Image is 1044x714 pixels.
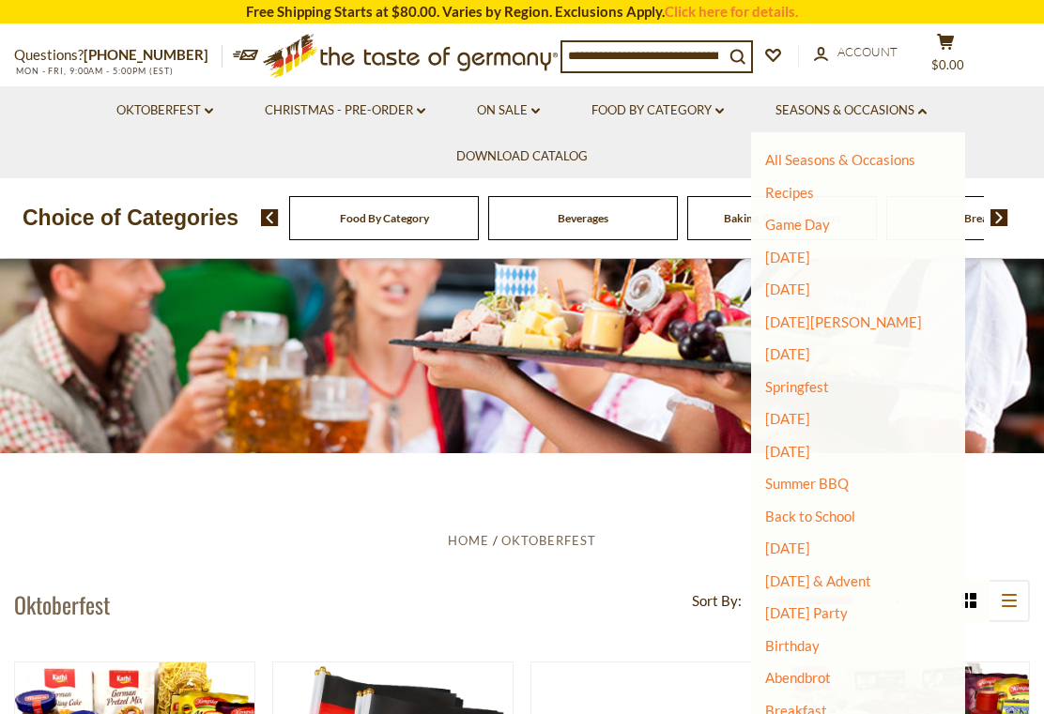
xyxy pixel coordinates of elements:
a: Recipes [765,184,814,201]
a: Summer BBQ [765,475,849,492]
a: [PHONE_NUMBER] [84,46,208,63]
a: Beverages [558,211,608,225]
a: Oktoberfest [501,533,596,548]
a: Springfest [765,378,829,395]
a: Game Day [765,216,830,233]
span: $0.00 [931,57,964,72]
a: Click here for details. [665,3,798,20]
a: [DATE] [765,281,810,297]
a: [DATE] & Advent [765,572,871,589]
label: Sort By: [692,589,742,613]
a: Food By Category [340,211,429,225]
a: [DATE] [765,539,810,556]
a: [DATE][PERSON_NAME] [765,313,922,330]
h1: Oktoberfest [14,590,110,618]
a: Baking, Cakes, Desserts [724,211,841,225]
a: [DATE] Party [765,604,848,621]
span: MON - FRI, 9:00AM - 5:00PM (EST) [14,66,174,76]
a: All Seasons & Occasions [765,151,915,168]
a: [DATE] [765,249,810,266]
a: Christmas - PRE-ORDER [265,100,425,121]
a: Birthday [765,637,820,654]
a: On Sale [477,100,540,121]
a: Food By Category [591,100,724,121]
button: $0.00 [917,33,974,80]
span: Account [837,44,898,59]
img: previous arrow [261,209,279,226]
a: Seasons & Occasions [775,100,927,121]
a: [DATE] [765,443,810,460]
a: [DATE] [765,345,810,362]
img: next arrow [990,209,1008,226]
a: Home [448,533,489,548]
a: Back to School [765,508,855,524]
p: Questions? [14,43,223,68]
a: Account [814,42,898,63]
a: Download Catalog [456,146,588,167]
a: Abendbrot [765,669,831,686]
a: Oktoberfest [116,100,213,121]
a: [DATE] [765,410,810,427]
